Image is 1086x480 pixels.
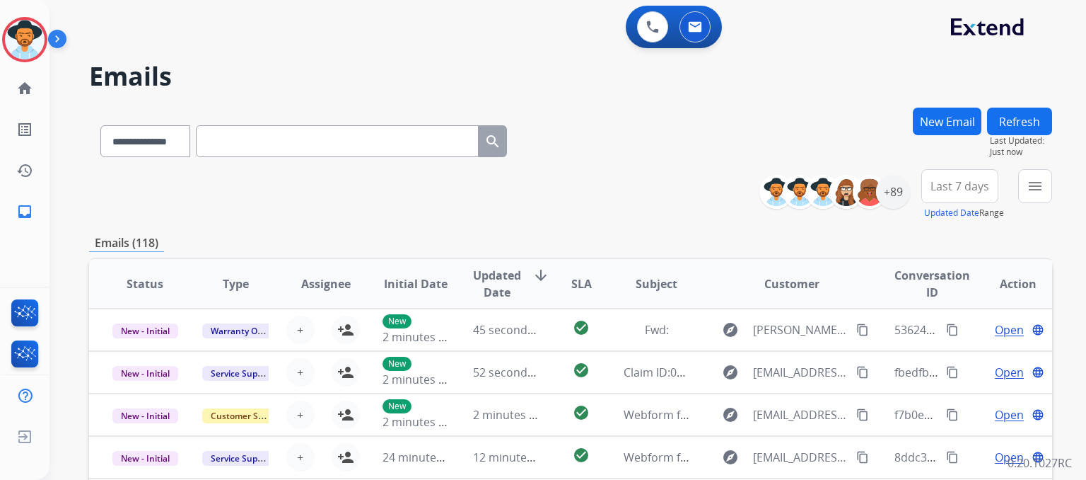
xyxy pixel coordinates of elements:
[856,451,869,464] mat-icon: content_copy
[202,324,275,338] span: Warranty Ops
[946,366,959,379] mat-icon: content_copy
[573,447,590,464] mat-icon: check_circle
[894,267,970,301] span: Conversation ID
[913,108,981,135] button: New Email
[473,365,556,380] span: 52 seconds ago
[484,133,501,150] mat-icon: search
[995,449,1024,466] span: Open
[962,259,1052,309] th: Action
[995,406,1024,423] span: Open
[112,324,178,338] span: New - Initial
[624,407,944,423] span: Webform from [EMAIL_ADDRESS][DOMAIN_NAME] on [DATE]
[573,362,590,379] mat-icon: check_circle
[286,316,315,344] button: +
[624,450,944,465] span: Webform from [EMAIL_ADDRESS][DOMAIN_NAME] on [DATE]
[127,275,163,292] span: Status
[1032,324,1044,336] mat-icon: language
[946,451,959,464] mat-icon: content_copy
[202,366,283,381] span: Service Support
[722,449,739,466] mat-icon: explore
[297,321,303,338] span: +
[89,62,1052,91] h2: Emails
[946,408,959,421] mat-icon: content_copy
[636,275,677,292] span: Subject
[1032,366,1044,379] mat-icon: language
[573,404,590,421] mat-icon: check_circle
[383,329,458,345] span: 2 minutes ago
[532,267,549,284] mat-icon: arrow_downward
[856,408,869,421] mat-icon: content_copy
[722,321,739,338] mat-icon: explore
[16,162,33,179] mat-icon: history
[1032,408,1044,421] mat-icon: language
[337,364,354,381] mat-icon: person_add
[753,321,848,338] span: [PERSON_NAME][EMAIL_ADDRESS][PERSON_NAME][DOMAIN_NAME]
[301,275,351,292] span: Assignee
[297,449,303,466] span: +
[383,314,411,328] p: New
[473,407,549,423] span: 2 minutes ago
[1032,451,1044,464] mat-icon: language
[337,406,354,423] mat-icon: person_add
[297,406,303,423] span: +
[16,80,33,97] mat-icon: home
[473,267,521,301] span: Updated Date
[995,321,1024,338] span: Open
[112,451,178,466] span: New - Initial
[722,406,739,423] mat-icon: explore
[924,207,979,219] button: Updated Date
[286,443,315,472] button: +
[383,357,411,371] p: New
[16,203,33,220] mat-icon: inbox
[722,364,739,381] mat-icon: explore
[473,450,555,465] span: 12 minutes ago
[112,408,178,423] span: New - Initial
[856,324,869,336] mat-icon: content_copy
[571,275,592,292] span: SLA
[383,414,458,430] span: 2 minutes ago
[990,147,1052,158] span: Just now
[1027,178,1044,195] mat-icon: menu
[202,408,294,423] span: Customer Support
[645,322,669,338] span: Fwd:
[990,135,1052,147] span: Last Updated:
[764,275,819,292] span: Customer
[89,234,164,252] p: Emails (118)
[987,108,1052,135] button: Refresh
[573,319,590,336] mat-icon: check_circle
[930,183,989,189] span: Last 7 days
[337,321,354,338] mat-icon: person_add
[383,372,458,387] span: 2 minutes ago
[995,364,1024,381] span: Open
[202,451,283,466] span: Service Support
[337,449,354,466] mat-icon: person_add
[112,366,178,381] span: New - Initial
[924,207,1004,219] span: Range
[753,449,848,466] span: [EMAIL_ADDRESS][DOMAIN_NAME]
[876,175,910,209] div: +89
[856,366,869,379] mat-icon: content_copy
[921,169,998,203] button: Last 7 days
[286,358,315,387] button: +
[946,324,959,336] mat-icon: content_copy
[473,322,556,338] span: 45 seconds ago
[383,450,465,465] span: 24 minutes ago
[5,20,45,59] img: avatar
[16,121,33,138] mat-icon: list_alt
[753,364,848,381] span: [EMAIL_ADDRESS][DOMAIN_NAME]
[384,275,448,292] span: Initial Date
[297,364,303,381] span: +
[286,401,315,429] button: +
[753,406,848,423] span: [EMAIL_ADDRESS][DOMAIN_NAME]
[383,399,411,413] p: New
[223,275,249,292] span: Type
[1008,455,1072,472] p: 0.20.1027RC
